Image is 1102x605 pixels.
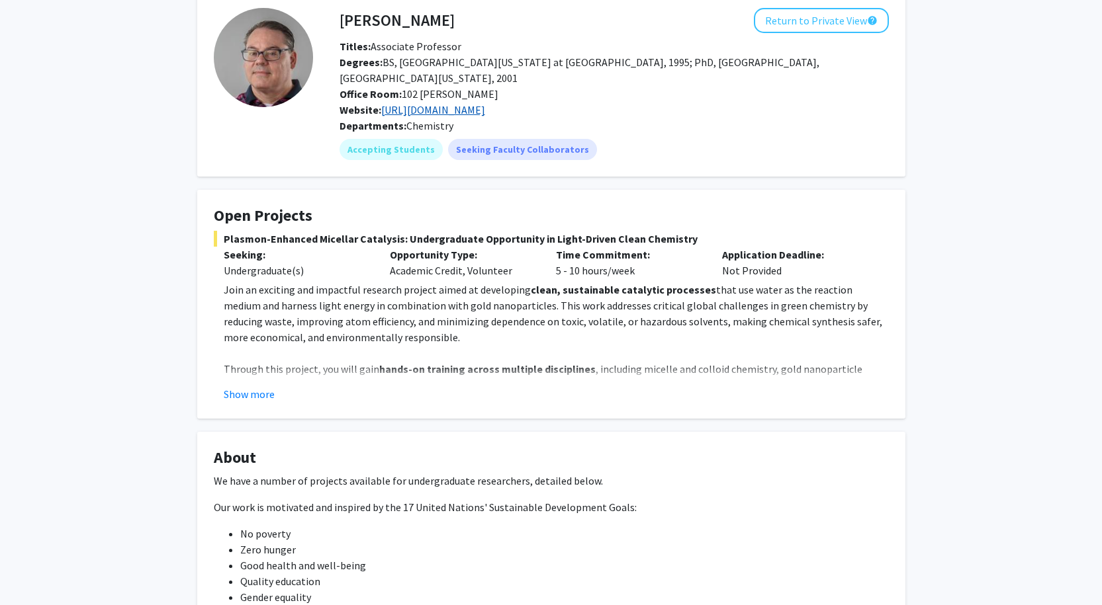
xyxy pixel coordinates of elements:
iframe: Chat [10,545,56,595]
p: Join an exciting and impactful research project aimed at developing that use water as the reactio... [224,282,889,345]
b: Departments: [340,119,406,132]
li: Good health and well-being [240,557,889,573]
div: Not Provided [712,247,878,278]
b: Office Room: [340,87,402,101]
b: Titles: [340,40,371,53]
p: Application Deadline: [722,247,868,262]
p: Time Commitment: [556,247,702,262]
strong: hands-on training across multiple disciplines [379,362,596,376]
h4: About [214,448,889,467]
div: Academic Credit, Volunteer [380,247,546,278]
li: Gender equality [240,589,889,605]
span: BS, [GEOGRAPHIC_DATA][US_STATE] at [GEOGRAPHIC_DATA], 1995; PhD, [GEOGRAPHIC_DATA], [GEOGRAPHIC_D... [340,56,819,85]
b: Degrees: [340,56,383,69]
span: 102 [PERSON_NAME] [340,87,498,101]
li: Quality education [240,573,889,589]
p: Seeking: [224,247,370,262]
button: Show more [224,386,275,402]
h4: [PERSON_NAME] [340,8,455,32]
span: Associate Professor [340,40,461,53]
h4: Open Projects [214,206,889,225]
li: Zero hunger [240,542,889,557]
p: We have a number of projects available for undergraduate researchers, detailed below. [214,473,889,489]
li: No poverty [240,526,889,542]
a: Opens in a new tab [381,103,485,116]
p: Through this project, you will gain , including micelle and colloid chemistry, gold nanoparticle ... [224,361,889,440]
mat-icon: help [867,13,878,28]
mat-chip: Seeking Faculty Collaborators [448,139,597,160]
strong: clean, sustainable catalytic processes [531,283,716,296]
p: Opportunity Type: [390,247,536,262]
div: Undergraduate(s) [224,262,370,278]
span: Chemistry [406,119,453,132]
mat-chip: Accepting Students [340,139,443,160]
p: Our work is motivated and inspired by the 17 United Nations' Sustainable Development Goals: [214,499,889,515]
img: Profile Picture [214,8,313,107]
button: Return to Private View [754,8,889,33]
div: 5 - 10 hours/week [546,247,712,278]
span: Plasmon-Enhanced Micellar Catalysis: Undergraduate Opportunity in Light-Driven Clean Chemistry [214,231,889,247]
b: Website: [340,103,381,116]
